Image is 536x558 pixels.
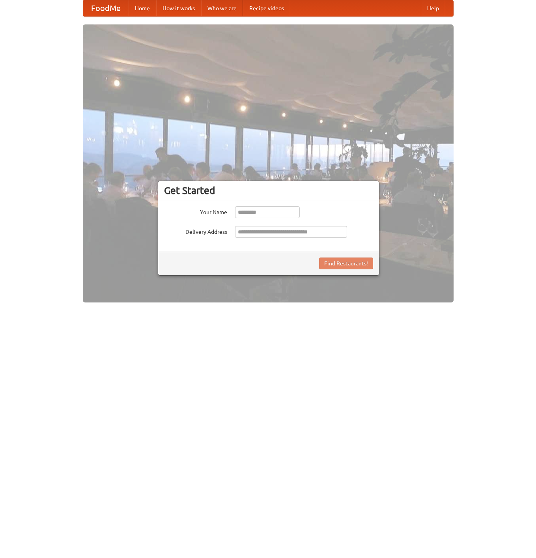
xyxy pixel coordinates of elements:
[319,258,373,269] button: Find Restaurants!
[164,206,227,216] label: Your Name
[164,226,227,236] label: Delivery Address
[156,0,201,16] a: How it works
[421,0,445,16] a: Help
[243,0,290,16] a: Recipe videos
[201,0,243,16] a: Who we are
[129,0,156,16] a: Home
[164,185,373,196] h3: Get Started
[83,0,129,16] a: FoodMe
